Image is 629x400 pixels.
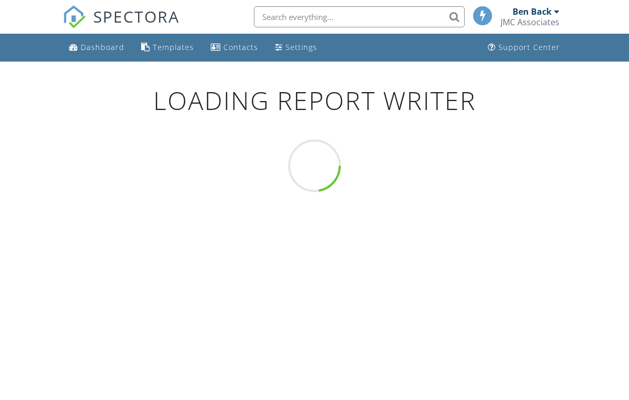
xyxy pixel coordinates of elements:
[63,14,180,36] a: SPECTORA
[286,42,317,52] div: Settings
[513,6,552,17] div: Ben Back
[63,5,86,28] img: The Best Home Inspection Software - Spectora
[484,38,564,57] a: Support Center
[254,6,465,27] input: Search everything...
[271,38,321,57] a: Settings
[65,38,129,57] a: Dashboard
[223,42,258,52] div: Contacts
[81,42,124,52] div: Dashboard
[153,42,194,52] div: Templates
[500,17,559,27] div: JMC Associates
[498,42,560,52] div: Support Center
[207,38,262,57] a: Contacts
[137,38,198,57] a: Templates
[93,5,180,27] span: SPECTORA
